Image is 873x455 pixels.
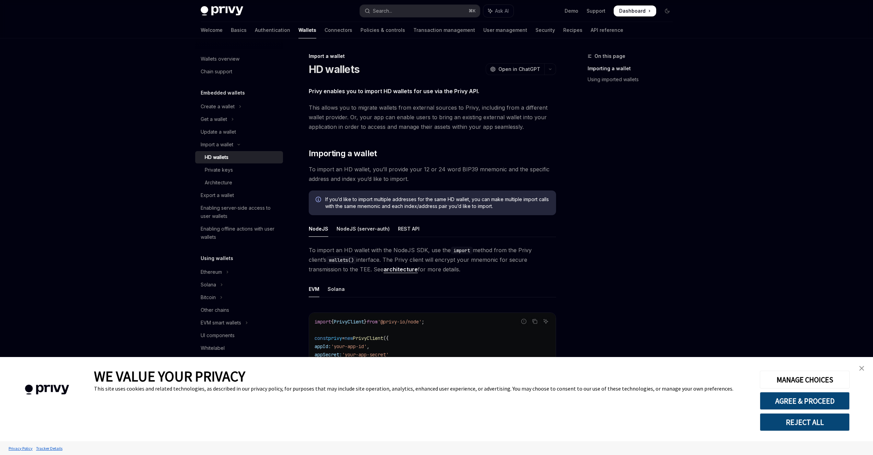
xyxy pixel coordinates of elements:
[34,442,64,454] a: Tracker Details
[498,66,540,73] span: Open in ChatGPT
[201,115,227,123] div: Get a wallet
[94,367,245,385] span: WE VALUE YOUR PRIVACY
[398,221,420,237] div: REST API
[195,53,283,65] a: Wallets overview
[298,22,316,38] a: Wallets
[10,375,84,405] img: company logo
[309,245,556,274] span: To import an HD wallet with the NodeJS SDK, use the method from the Privy client’s interface. The...
[315,343,331,349] span: appId:
[201,306,229,314] div: Other chains
[495,8,509,14] span: Ask AI
[201,67,232,76] div: Chain support
[760,392,850,410] button: AGREE & PROCEED
[469,8,476,14] span: ⌘ K
[364,319,367,325] span: }
[195,223,283,243] a: Enabling offline actions with user wallets
[328,335,342,341] span: privy
[195,304,283,316] a: Other chains
[201,344,225,352] div: Whitelabel
[331,343,367,349] span: 'your-app-id'
[315,352,342,358] span: appSecret:
[361,22,405,38] a: Policies & controls
[201,254,233,262] h5: Using wallets
[205,179,232,187] div: Architecture
[614,5,656,16] a: Dashboard
[334,319,364,325] span: PrivyClient
[195,189,283,201] a: Export a wallet
[315,319,331,325] span: import
[325,22,352,38] a: Connectors
[195,138,283,151] button: Toggle Import a wallet section
[309,103,556,132] span: This allows you to migrate wallets from external sources to Privy, including from a different wal...
[316,197,322,204] svg: Info
[519,317,528,326] button: Report incorrect code
[541,317,550,326] button: Ask AI
[201,140,233,149] div: Import a wallet
[760,413,850,431] button: REJECT ALL
[326,256,356,264] code: wallets()
[422,319,424,325] span: ;
[201,6,243,16] img: dark logo
[315,335,328,341] span: const
[201,225,279,241] div: Enabling offline actions with user wallets
[201,331,235,340] div: UI components
[7,442,34,454] a: Privacy Policy
[662,5,673,16] button: Toggle dark mode
[201,319,241,327] div: EVM smart wallets
[486,63,544,75] button: Open in ChatGPT
[367,343,369,349] span: ,
[195,65,283,78] a: Chain support
[325,196,549,210] span: If you’d like to import multiple addresses for the same HD wallet, you can make multiple import c...
[413,22,475,38] a: Transaction management
[588,63,678,74] a: Importing a wallet
[483,5,514,17] button: Toggle assistant panel
[201,102,235,111] div: Create a wallet
[342,352,389,358] span: 'your-app-secret'
[309,63,360,75] h1: HD wallets
[201,89,245,97] h5: Embedded wallets
[195,176,283,189] a: Architecture
[591,22,623,38] a: API reference
[383,335,389,341] span: ({
[337,221,390,237] div: NodeJS (server-auth)
[345,335,353,341] span: new
[205,153,228,161] div: HD wallets
[309,281,319,297] div: EVM
[201,204,279,220] div: Enabling server-side access to user wallets
[535,22,555,38] a: Security
[530,317,539,326] button: Copy the contents from the code block
[619,8,646,14] span: Dashboard
[195,100,283,113] button: Toggle Create a wallet section
[563,22,582,38] a: Recipes
[195,113,283,125] button: Toggle Get a wallet section
[483,22,527,38] a: User management
[855,361,869,375] a: close banner
[195,164,283,176] a: Private keys
[367,319,378,325] span: from
[451,247,473,254] code: import
[195,279,283,291] button: Toggle Solana section
[195,291,283,304] button: Toggle Bitcoin section
[195,126,283,138] a: Update a wallet
[309,53,556,60] div: Import a wallet
[309,88,479,95] strong: Privy enables you to import HD wallets for use via the Privy API.
[309,164,556,184] span: To import an HD wallet, you’ll provide your 12 or 24 word BIP39 mnemonic and the specific address...
[594,52,625,60] span: On this page
[201,191,234,199] div: Export a wallet
[195,329,283,342] a: UI components
[373,7,392,15] div: Search...
[201,281,216,289] div: Solana
[201,293,216,302] div: Bitcoin
[342,335,345,341] span: =
[328,281,345,297] div: Solana
[94,385,750,392] div: This site uses cookies and related technologies, as described in our privacy policy, for purposes...
[195,202,283,222] a: Enabling server-side access to user wallets
[231,22,247,38] a: Basics
[760,371,850,389] button: MANAGE CHOICES
[331,319,334,325] span: {
[353,335,383,341] span: PrivyClient
[859,366,864,371] img: close banner
[309,148,377,159] span: Importing a wallet
[195,266,283,278] button: Toggle Ethereum section
[195,342,283,354] a: Whitelabel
